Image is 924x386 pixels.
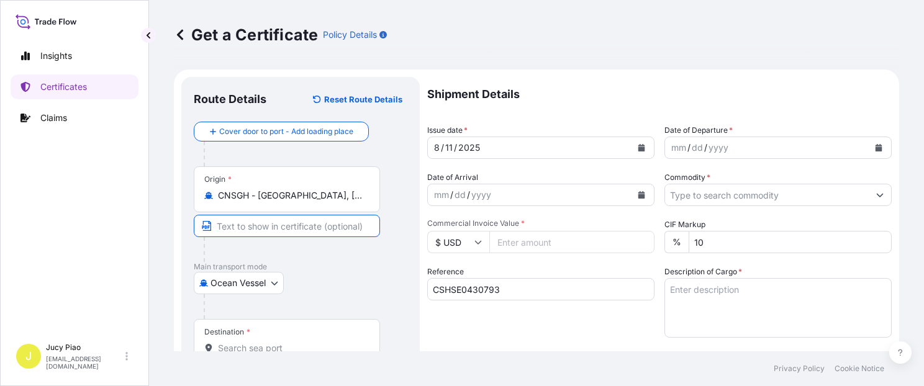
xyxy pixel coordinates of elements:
[218,189,365,202] input: Origin
[11,74,138,99] a: Certificates
[869,184,891,206] button: Show suggestions
[194,215,380,237] input: Text to appear on certificate
[433,187,450,202] div: month,
[664,350,728,362] label: Marks & Numbers
[689,231,892,253] input: Enter percentage between 0 and 24%
[664,171,710,184] label: Commodity
[774,364,825,374] a: Privacy Policy
[869,138,889,158] button: Calendar
[174,25,318,45] p: Get a Certificate
[664,266,742,278] label: Description of Cargo
[46,343,123,352] p: Jucy Piao
[632,185,651,205] button: Calendar
[427,171,478,184] span: Date of Arrival
[11,43,138,68] a: Insights
[632,138,651,158] button: Calendar
[307,89,407,109] button: Reset Route Details
[470,187,492,202] div: year,
[691,140,704,155] div: day,
[835,364,884,374] a: Cookie Notice
[194,92,266,107] p: Route Details
[218,342,365,354] input: Destination
[670,140,687,155] div: month,
[665,184,869,206] input: Type to search commodity
[687,140,691,155] div: /
[444,140,454,155] div: day,
[211,277,266,289] span: Ocean Vessel
[204,327,250,337] div: Destination
[664,231,689,253] div: %
[11,105,138,130] a: Claims
[707,140,730,155] div: year,
[427,278,654,300] input: Enter booking reference
[441,140,444,155] div: /
[427,350,473,362] label: Vessel Name
[204,174,232,184] div: Origin
[467,187,470,202] div: /
[194,122,369,141] button: Cover door to port - Add loading place
[194,272,284,294] button: Select transport
[25,350,32,362] span: J
[454,140,457,155] div: /
[704,140,707,155] div: /
[40,81,87,93] p: Certificates
[427,218,654,228] span: Commercial Invoice Value
[40,50,72,62] p: Insights
[433,140,441,155] div: month,
[219,125,353,138] span: Cover door to port - Add loading place
[453,187,467,202] div: day,
[46,355,123,370] p: [EMAIL_ADDRESS][DOMAIN_NAME]
[450,187,453,202] div: /
[323,29,377,41] p: Policy Details
[489,231,654,253] input: Enter amount
[427,266,464,278] label: Reference
[324,93,402,105] p: Reset Route Details
[40,112,67,124] p: Claims
[664,218,705,231] label: CIF Markup
[427,77,892,112] p: Shipment Details
[194,262,407,272] p: Main transport mode
[457,140,481,155] div: year,
[427,124,468,137] span: Issue date
[664,124,733,137] span: Date of Departure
